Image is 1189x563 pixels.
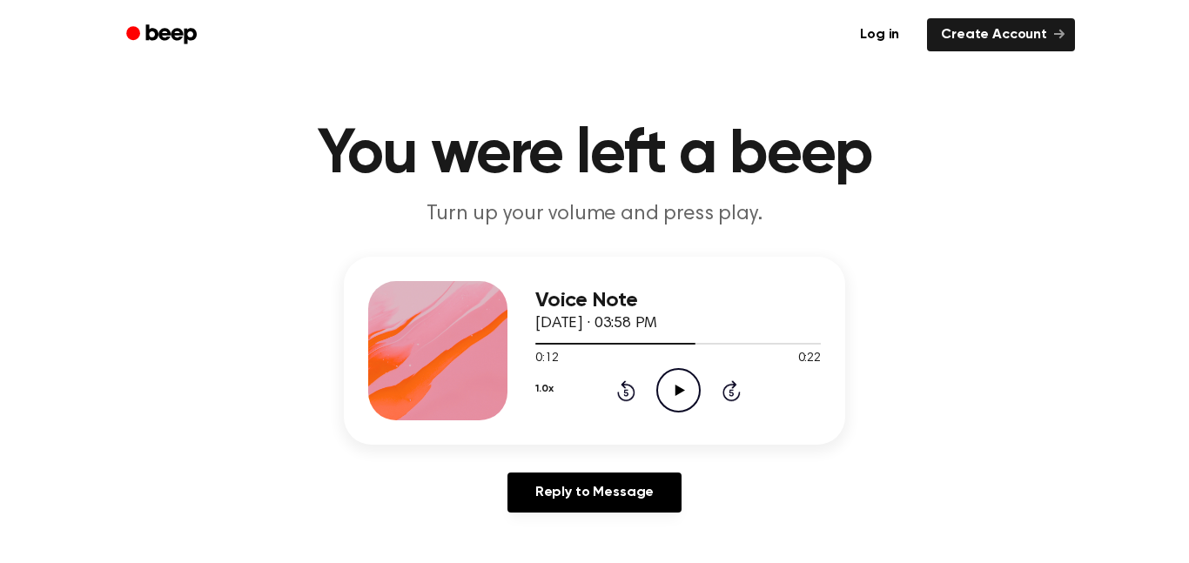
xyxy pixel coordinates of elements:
[114,18,212,52] a: Beep
[843,15,917,55] a: Log in
[535,316,657,332] span: [DATE] · 03:58 PM
[149,124,1040,186] h1: You were left a beep
[535,289,821,312] h3: Voice Note
[927,18,1075,51] a: Create Account
[535,374,553,404] button: 1.0x
[507,473,682,513] a: Reply to Message
[535,350,558,368] span: 0:12
[798,350,821,368] span: 0:22
[260,200,929,229] p: Turn up your volume and press play.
